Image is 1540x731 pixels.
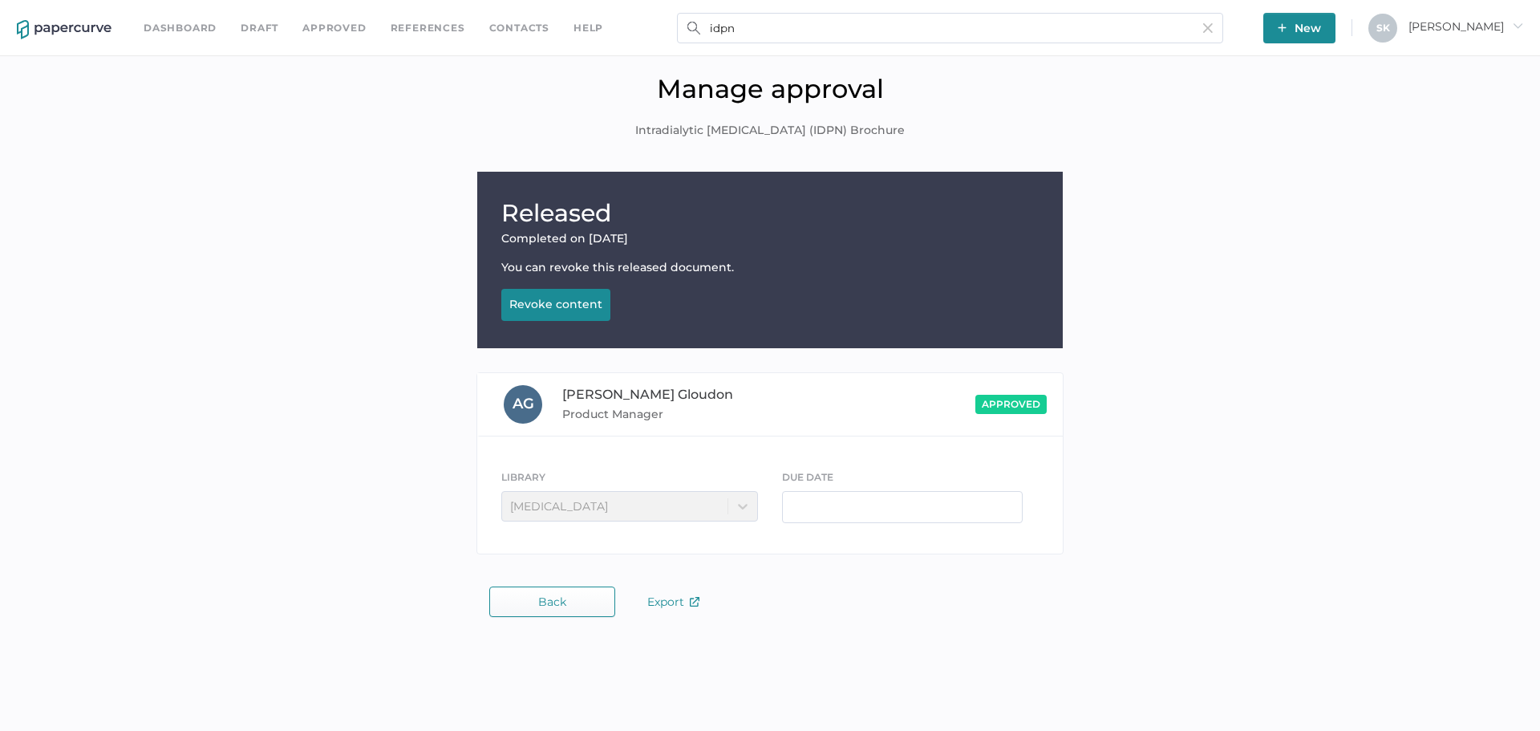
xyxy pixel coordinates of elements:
[501,289,610,321] button: Revoke content
[241,19,278,37] a: Draft
[982,398,1040,410] span: approved
[677,13,1223,43] input: Search Workspace
[631,587,715,617] button: Export
[1512,20,1523,31] i: arrow_right
[489,19,549,37] a: Contacts
[562,387,733,402] span: [PERSON_NAME] Gloudon
[17,20,111,39] img: papercurve-logo-colour.7244d18c.svg
[501,260,1039,274] div: You can revoke this released document.
[1278,23,1287,32] img: plus-white.e19ec114.svg
[573,19,603,37] div: help
[302,19,366,37] a: Approved
[635,122,905,140] span: Intradialytic [MEDICAL_DATA] (IDPN) Brochure
[1203,23,1213,33] img: cross-light-grey.10ea7ca4.svg
[562,404,804,424] span: Product Manager
[538,595,566,608] span: Back
[509,297,602,311] div: Revoke content
[690,597,699,607] img: external-link-icon.7ec190a1.svg
[513,395,534,412] span: A G
[501,196,1039,231] h1: Released
[501,471,545,483] span: LIBRARY
[391,19,465,37] a: References
[1263,13,1335,43] button: New
[144,19,217,37] a: Dashboard
[782,471,833,483] span: DUE DATE
[1408,19,1523,34] span: [PERSON_NAME]
[489,587,615,617] button: Back
[12,73,1528,104] h1: Manage approval
[1278,13,1321,43] span: New
[687,22,700,35] img: search.bf03fe8b.svg
[501,231,1039,246] div: Completed on [DATE]
[1376,22,1390,34] span: S K
[647,595,699,609] span: Export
